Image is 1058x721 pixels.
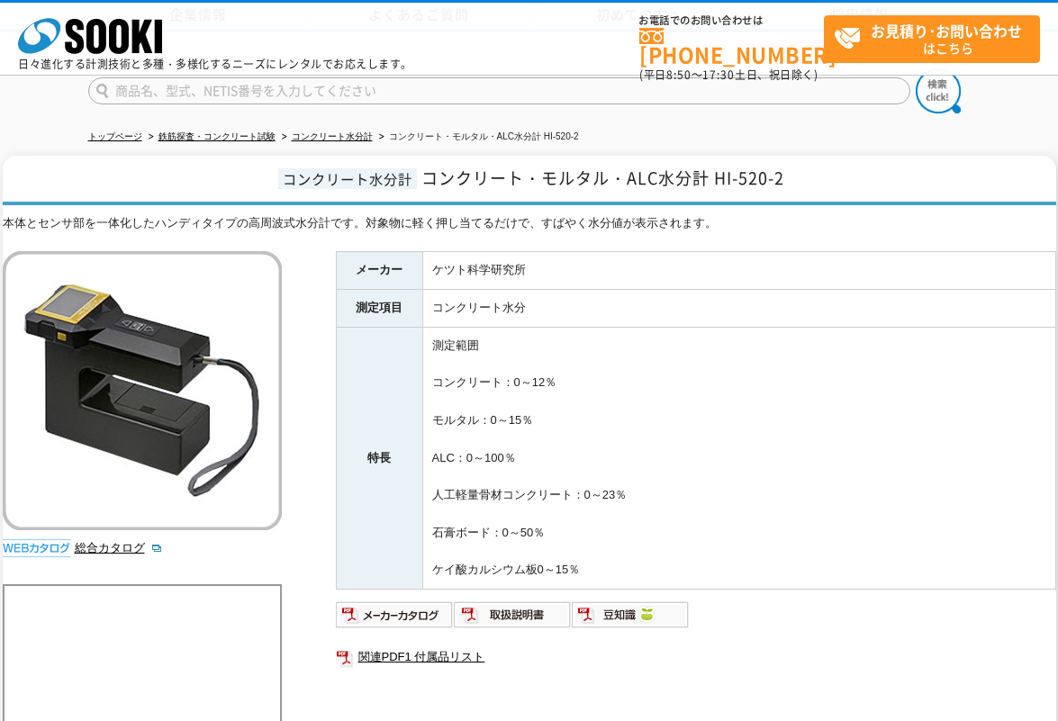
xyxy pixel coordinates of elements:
img: メーカーカタログ [336,600,454,629]
a: 取扱説明書 [454,612,572,626]
td: 測定範囲 コンクリート：0～12％ モルタル：0～15％ ALC：0～100％ 人工軽量骨材コンクリート：0～23％ 石膏ボード：0～50％ ケイ酸カルシウム板0～15％ [422,327,1055,589]
th: 特長 [336,327,422,589]
strong: お見積り･お問い合わせ [871,20,1022,41]
p: 日々進化する計測技術と多種・多様化するニーズにレンタルでお応えします。 [18,59,412,69]
img: 豆知識 [572,600,690,629]
img: 取扱説明書 [454,600,572,629]
span: (平日 ～ 土日、祝日除く) [639,67,818,83]
span: 8:50 [666,67,692,83]
td: コンクリート水分 [422,289,1055,327]
a: お見積り･お問い合わせはこちら [824,15,1040,63]
span: はこちら [834,16,1039,61]
th: 測定項目 [336,289,422,327]
div: 本体とセンサ部を一体化したハンディタイプの高周波式水分計です。対象物に軽く押し当てるだけで、すばやく水分値が表示されます。 [3,214,1056,233]
li: コンクリート・モルタル・ALC水分計 HI-520-2 [375,128,579,147]
img: btn_search.png [916,68,961,113]
a: 総合カタログ [75,541,163,554]
input: 商品名、型式、NETIS番号を入力してください [88,77,910,104]
a: メーカーカタログ [336,612,454,626]
td: ケツト科学研究所 [422,252,1055,290]
img: コンクリート・モルタル・ALC水分計 HI-520-2 [3,251,282,530]
span: コンクリート・モルタル・ALC水分計 HI-520-2 [421,166,784,190]
a: [PHONE_NUMBER] [639,28,824,65]
a: 関連PDF1 付属品リスト [336,645,1056,669]
a: トップページ [88,131,142,141]
img: webカタログ [3,539,70,557]
th: メーカー [336,252,422,290]
span: コンクリート水分計 [278,168,417,189]
a: コンクリート水分計 [292,131,373,141]
span: 17:30 [702,67,735,83]
span: お電話でのお問い合わせは [639,15,824,26]
a: 豆知識 [572,612,690,626]
a: 鉄筋探査・コンクリート試験 [158,131,276,141]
